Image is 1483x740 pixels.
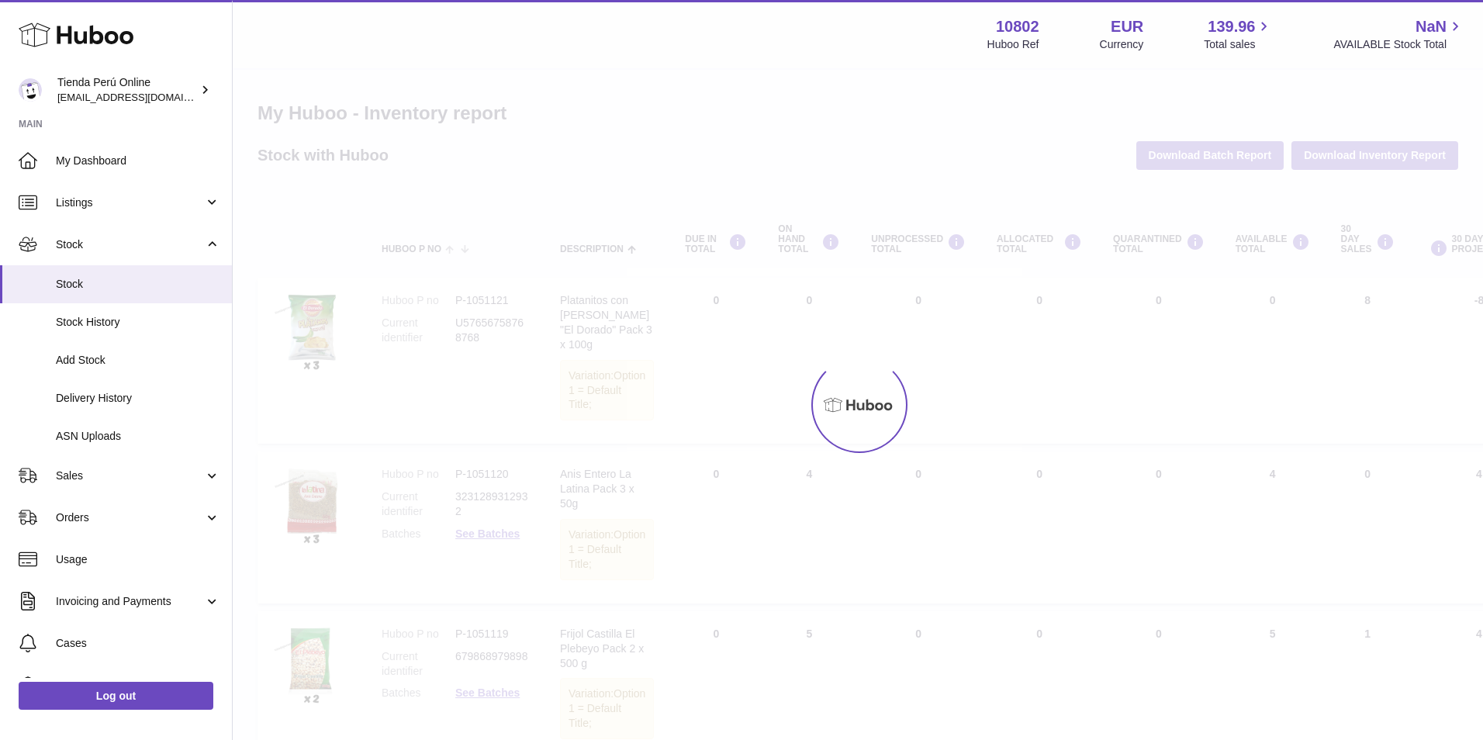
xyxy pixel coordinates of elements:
span: My Dashboard [56,154,220,168]
span: Stock [56,237,204,252]
span: Orders [56,510,204,525]
span: ASN Uploads [56,429,220,444]
div: Huboo Ref [987,37,1039,52]
span: Delivery History [56,391,220,406]
span: Sales [56,469,204,483]
span: AVAILABLE Stock Total [1333,37,1464,52]
a: NaN AVAILABLE Stock Total [1333,16,1464,52]
strong: EUR [1111,16,1143,37]
span: Stock History [56,315,220,330]
span: Usage [56,552,220,567]
span: NaN [1416,16,1447,37]
span: [EMAIL_ADDRESS][DOMAIN_NAME] [57,91,228,103]
div: Tienda Perú Online [57,75,197,105]
span: 139.96 [1208,16,1255,37]
span: Invoicing and Payments [56,594,204,609]
a: Log out [19,682,213,710]
strong: 10802 [996,16,1039,37]
span: Stock [56,277,220,292]
div: Currency [1100,37,1144,52]
img: internalAdmin-10802@internal.huboo.com [19,78,42,102]
span: Total sales [1204,37,1273,52]
span: Listings [56,195,204,210]
span: Add Stock [56,353,220,368]
span: Cases [56,636,220,651]
a: 139.96 Total sales [1204,16,1273,52]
